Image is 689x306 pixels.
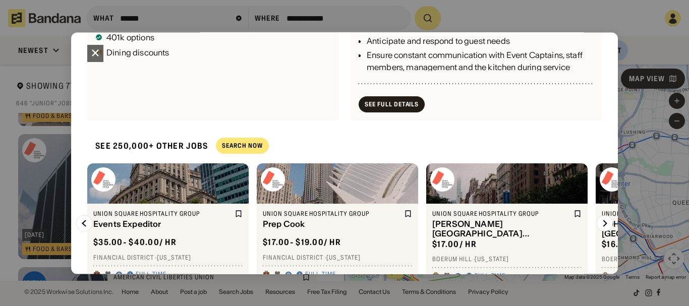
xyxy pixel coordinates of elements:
[87,133,208,159] div: See 250,000+ other jobs
[432,210,571,218] div: Union Square Hospitality Group
[263,254,412,262] div: Financial District · [US_STATE]
[432,256,582,264] div: Boerum Hill · [US_STATE]
[93,254,243,262] div: Financial District · [US_STATE]
[475,272,505,280] div: Full-time
[261,167,285,192] img: Union Square Hospitality Group logo
[263,210,402,218] div: Union Square Hospitality Group
[91,167,116,192] img: Union Square Hospitality Group logo
[222,143,263,149] div: Search Now
[432,220,571,239] div: [PERSON_NAME][GEOGRAPHIC_DATA][PERSON_NAME]
[93,210,233,218] div: Union Square Hospitality Group
[263,220,402,229] div: Prep Cook
[263,237,341,248] div: $ 17.00 - $19.00 / hr
[432,239,477,250] div: $ 17.00 / hr
[93,237,177,248] div: $ 35.00 - $40.00 / hr
[106,48,169,56] div: Dining discounts
[602,239,647,250] div: $ 16.50 / hr
[76,215,92,231] img: Left Arrow
[305,271,336,279] div: Full-time
[365,101,419,107] div: See Full Details
[93,220,233,229] div: Events Expeditor
[367,49,594,74] div: Ensure constant communication with Event Captains, staff members, management and the kitchen duri...
[136,271,166,279] div: Full-time
[367,35,594,47] div: Anticipate and respond to guest needs
[430,167,454,192] img: Union Square Hospitality Group logo
[600,167,624,192] img: Union Square Hospitality Group logo
[106,33,154,41] div: 401k options
[597,215,613,231] img: Right Arrow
